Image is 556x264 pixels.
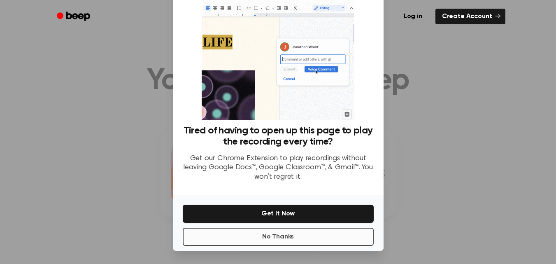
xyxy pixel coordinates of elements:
h3: Tired of having to open up this page to play the recording every time? [183,125,374,147]
a: Beep [51,9,98,25]
button: No Thanks [183,228,374,246]
a: Log in [395,7,430,26]
a: Create Account [435,9,505,24]
button: Get It Now [183,205,374,223]
p: Get our Chrome Extension to play recordings without leaving Google Docs™, Google Classroom™, & Gm... [183,154,374,182]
